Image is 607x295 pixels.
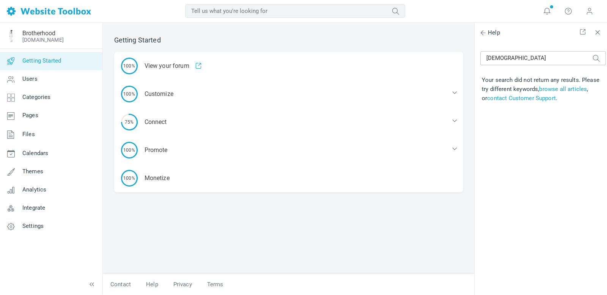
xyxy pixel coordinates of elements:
[121,86,138,102] span: 100%
[22,112,38,119] span: Pages
[103,278,138,291] a: Contact
[114,164,463,192] div: Monetize
[480,28,500,37] span: Help
[200,278,231,291] a: Terms
[121,170,138,187] span: 100%
[121,114,138,130] span: 75%
[480,74,606,104] td: Your search did not return any results. Please try different keywords, , or .
[22,131,35,138] span: Files
[138,278,166,291] a: Help
[539,86,587,93] a: browse all articles
[5,30,17,42] img: Facebook%20Profile%20Pic%20Guy%20Blue%20Best.png
[114,136,463,164] div: Promote
[22,150,48,157] span: Calendars
[22,168,43,175] span: Themes
[22,204,45,211] span: Integrate
[22,30,55,37] a: Brotherhood
[22,57,61,64] span: Getting Started
[22,37,64,43] a: [DOMAIN_NAME]
[114,164,463,192] a: 100% Monetize
[22,223,44,229] span: Settings
[166,278,200,291] a: Privacy
[22,75,38,82] span: Users
[121,142,138,158] span: 100%
[114,108,463,136] div: Connect
[479,29,487,36] span: Back
[487,95,556,102] a: contact Customer Support
[185,4,405,18] input: Tell us what you're looking for
[121,58,138,74] span: 100%
[114,36,463,44] h2: Getting Started
[114,80,463,108] div: Customize
[114,52,463,80] a: 100% View your forum
[480,51,606,65] input: Tell us what you're looking for
[22,94,51,100] span: Categories
[22,186,46,193] span: Analytics
[114,52,463,80] div: View your forum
